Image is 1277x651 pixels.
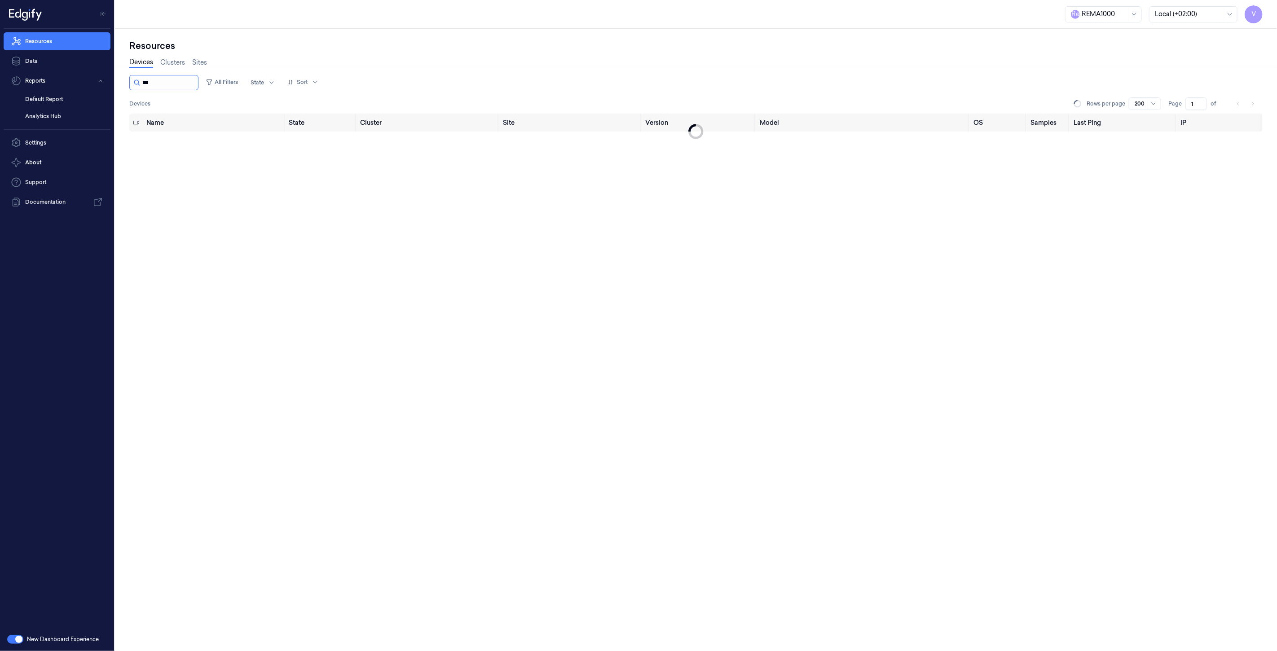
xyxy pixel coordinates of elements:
a: Devices [129,57,153,68]
th: OS [970,114,1027,132]
th: Name [143,114,286,132]
span: Page [1168,100,1182,108]
a: Clusters [160,58,185,67]
a: Analytics Hub [18,109,110,124]
th: Cluster [357,114,500,132]
span: of [1211,100,1225,108]
a: Sites [192,58,207,67]
a: Settings [4,134,110,152]
nav: pagination [1232,97,1259,110]
button: V [1245,5,1263,23]
span: R e [1071,10,1080,19]
th: Last Ping [1070,114,1177,132]
a: Resources [4,32,110,50]
button: About [4,154,110,172]
button: Toggle Navigation [96,7,110,21]
th: Model [756,114,970,132]
th: Samples [1027,114,1070,132]
th: Version [642,114,756,132]
div: Resources [129,40,1263,52]
a: Data [4,52,110,70]
a: Documentation [4,193,110,211]
p: Rows per page [1087,100,1125,108]
th: State [286,114,357,132]
a: Support [4,173,110,191]
button: All Filters [202,75,242,89]
th: IP [1177,114,1263,132]
span: Devices [129,100,150,108]
button: Reports [4,72,110,90]
th: Site [499,114,642,132]
a: Default Report [18,92,110,107]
